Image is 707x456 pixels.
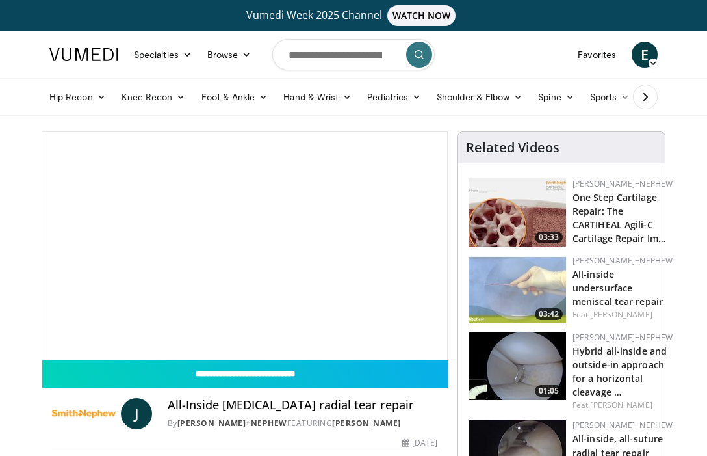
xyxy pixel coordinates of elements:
a: 03:42 [469,255,566,323]
img: Smith+Nephew [52,398,116,429]
a: [PERSON_NAME] [590,309,652,320]
a: Spine [530,84,582,110]
h4: Related Videos [466,140,559,155]
a: Specialties [126,42,199,68]
a: Browse [199,42,259,68]
div: Feat. [572,399,673,411]
a: 03:33 [469,178,566,247]
a: [PERSON_NAME] [590,399,652,410]
a: [PERSON_NAME]+Nephew [572,420,673,431]
span: 03:42 [535,308,563,320]
video-js: Video Player [42,132,447,360]
a: Vumedi Week 2025 ChannelWATCH NOW [42,5,665,26]
img: VuMedi Logo [49,48,118,61]
div: Feat. [572,309,673,321]
a: J [121,398,152,429]
h4: All-Inside [MEDICAL_DATA] radial tear repair [168,398,437,412]
span: WATCH NOW [387,5,456,26]
a: [PERSON_NAME]+Nephew [177,418,287,429]
input: Search topics, interventions [272,39,435,70]
div: By FEATURING [168,418,437,429]
a: Favorites [570,42,624,68]
a: All-inside undersurface meniscal tear repair [572,268,663,308]
a: E [632,42,658,68]
div: [DATE] [402,437,437,449]
a: Foot & Ankle [194,84,276,110]
img: 781f413f-8da4-4df1-9ef9-bed9c2d6503b.150x105_q85_crop-smart_upscale.jpg [469,178,566,247]
a: Shoulder & Elbow [429,84,530,110]
a: [PERSON_NAME]+Nephew [572,178,673,189]
span: 03:33 [535,232,563,243]
a: Knee Recon [114,84,194,110]
a: One Step Cartilage Repair: The CARTIHEAL Agili-C Cartilage Repair Im… [572,191,666,245]
a: [PERSON_NAME]+Nephew [572,255,673,266]
a: Hip Recon [42,84,114,110]
span: 01:05 [535,385,563,397]
a: [PERSON_NAME] [332,418,401,429]
a: Hand & Wrist [276,84,359,110]
a: Pediatrics [359,84,429,110]
img: 02c34c8e-0ce7-40b9-85e3-cdd59c0970f9.150x105_q85_crop-smart_upscale.jpg [469,255,566,323]
a: 01:05 [469,332,566,400]
a: Sports [582,84,638,110]
a: Hybrid all-inside and outside-in approach for a horizontal cleavage … [572,345,667,398]
a: [PERSON_NAME]+Nephew [572,332,673,343]
img: 364c13b8-bf65-400b-a941-5a4a9c158216.150x105_q85_crop-smart_upscale.jpg [469,332,566,400]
